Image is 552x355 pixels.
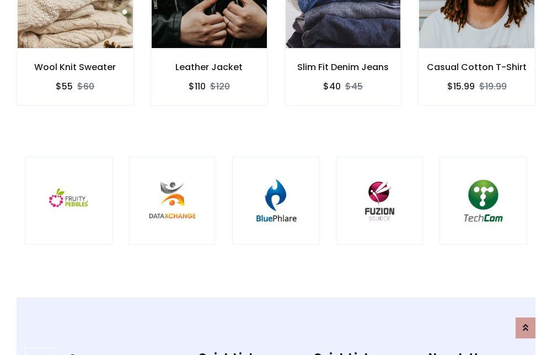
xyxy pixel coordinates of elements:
del: $60 [77,80,94,93]
h6: $55 [56,81,73,92]
h6: $40 [323,81,341,92]
del: $19.99 [479,80,507,93]
h6: $110 [189,81,206,92]
h6: $15.99 [447,81,475,92]
h6: Wool Knit Sweater [17,62,133,72]
h6: Leather Jacket [151,62,267,72]
h6: Slim Fit Denim Jeans [285,62,401,72]
del: $45 [345,80,363,93]
h6: Casual Cotton T-Shirt [419,62,535,72]
del: $120 [210,80,230,93]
